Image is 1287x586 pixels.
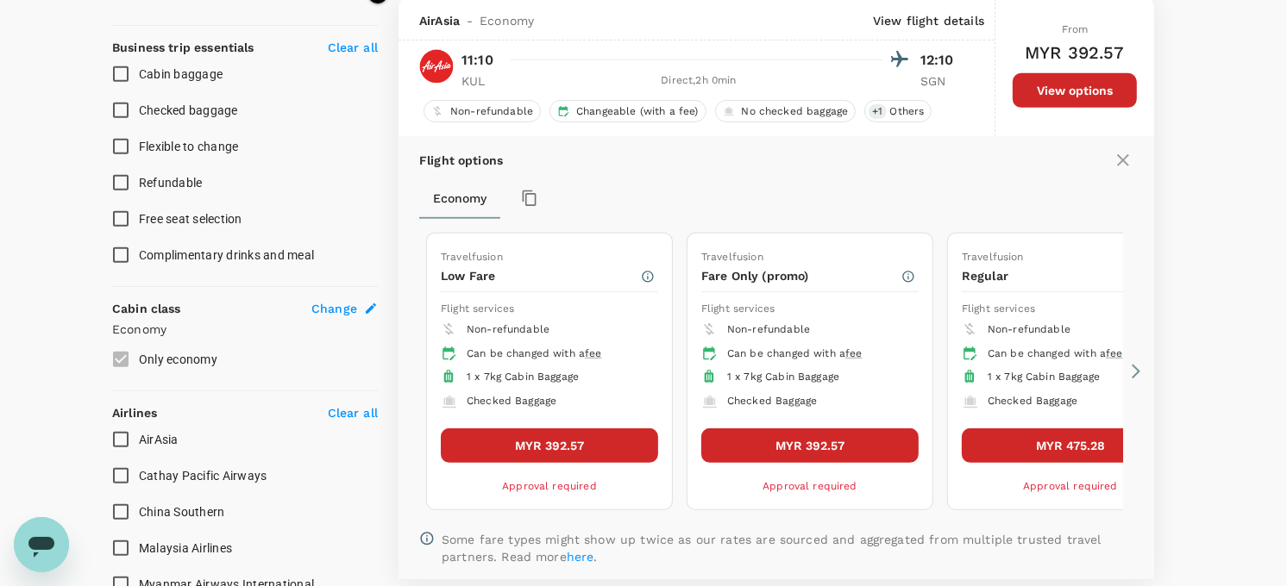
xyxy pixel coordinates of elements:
p: Low Fare [441,267,640,284]
span: 1 x 7kg Cabin Baggage [727,371,839,383]
button: MYR 392.57 [701,428,919,463]
span: Approval required [1023,480,1118,492]
span: Travelfusion [962,251,1024,263]
div: Direct , 2h 0min [515,72,882,90]
span: Travelfusion [701,251,763,263]
span: Flight services [441,302,514,315]
span: Non-refundable [988,323,1070,335]
h6: MYR 392.57 [1025,39,1125,66]
span: Checked Baggage [467,395,556,407]
span: Cabin baggage [139,67,223,81]
button: Economy [419,178,500,219]
span: Flight services [701,302,775,315]
p: 12:10 [920,50,964,71]
span: Others [883,104,932,119]
strong: Airlines [112,406,157,420]
p: SGN [920,72,964,90]
button: MYR 392.57 [441,428,658,463]
span: 1 x 7kg Cabin Baggage [467,371,579,383]
span: From [1062,23,1089,35]
span: + 1 [869,104,886,119]
span: Non-refundable [727,323,810,335]
p: Economy [112,321,378,338]
strong: Business trip essentials [112,41,254,54]
span: Flexible to change [139,140,239,153]
span: Non-refundable [467,323,549,335]
img: AK [419,49,454,84]
span: Approval required [502,480,597,492]
span: Checked Baggage [988,395,1077,407]
button: MYR 475.28 [962,428,1179,463]
span: AirAsia [419,12,460,29]
span: Checked baggage [139,103,238,117]
span: 1 x 7kg Cabin Baggage [988,371,1100,383]
p: 11:10 [461,50,493,71]
p: Regular [962,267,1161,284]
span: AirAsia [139,433,179,446]
div: No checked baggage [715,100,857,122]
p: Fare Only (promo) [701,267,901,284]
span: Approval required [763,480,857,492]
span: Economy [480,12,534,29]
span: Free seat selection [139,212,242,226]
iframe: Button to launch messaging window [14,517,69,572]
span: Cathay Pacific Airways [139,469,267,483]
span: fee [585,347,601,359]
p: Some fare types might show up twice as our rates are sourced and aggregated from multiple trusted... [442,531,1133,565]
div: Can be changed with a [988,346,1165,363]
span: Only economy [139,352,217,366]
button: View options [1013,73,1137,108]
div: +1Others [864,100,932,122]
span: Refundable [139,176,203,190]
a: here [567,550,594,564]
div: Can be changed with a [727,346,905,363]
span: No checked baggage [735,104,856,119]
div: Changeable (with a fee) [549,100,706,122]
span: Complimentary drinks and meal [139,248,314,262]
strong: Cabin class [112,302,181,315]
span: Change [311,300,357,317]
p: KUL [461,72,505,90]
span: Malaysia Airlines [139,541,232,555]
span: Checked Baggage [727,395,817,407]
p: Clear all [328,404,378,421]
span: China Southern [139,505,225,519]
span: Flight services [962,302,1035,315]
span: Travelfusion [441,251,503,263]
div: Can be changed with a [467,346,644,363]
span: fee [1106,347,1122,359]
p: Flight options [419,152,503,169]
span: fee [845,347,862,359]
div: Non-refundable [424,100,541,122]
span: - [460,12,480,29]
span: Non-refundable [443,104,540,119]
p: Clear all [328,39,378,56]
span: Changeable (with a fee) [569,104,705,119]
p: View flight details [873,12,984,29]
